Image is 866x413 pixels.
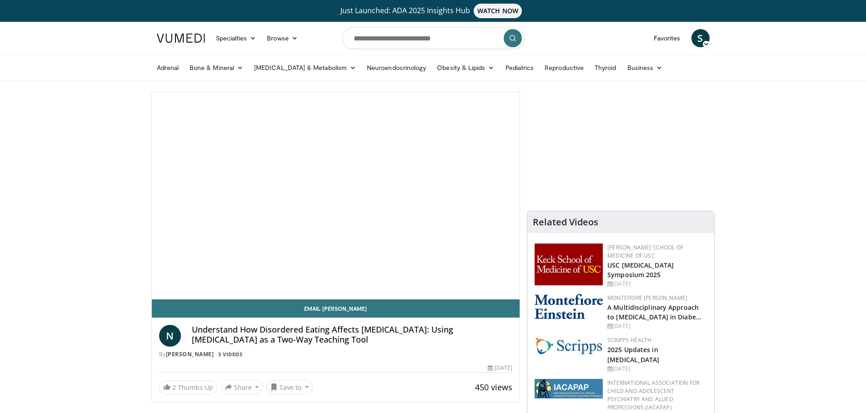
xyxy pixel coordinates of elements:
video-js: Video Player [152,92,520,299]
a: S [691,29,710,47]
img: b0142b4c-93a1-4b58-8f91-5265c282693c.png.150x105_q85_autocrop_double_scale_upscale_version-0.2.png [535,294,603,319]
a: Favorites [648,29,686,47]
a: Specialties [210,29,262,47]
div: By [159,350,513,358]
a: Business [622,59,668,77]
a: Neuroendocrinology [361,59,431,77]
iframe: Advertisement [553,92,689,205]
a: Bone & Mineral [184,59,249,77]
a: 3 Videos [215,351,245,358]
img: c9f2b0b7-b02a-4276-a72a-b0cbb4230bc1.jpg.150x105_q85_autocrop_double_scale_upscale_version-0.2.jpg [535,336,603,355]
a: Pediatrics [500,59,540,77]
div: [DATE] [607,322,707,330]
img: VuMedi Logo [157,34,205,43]
button: Save to [266,380,313,394]
a: [PERSON_NAME] [166,350,214,358]
div: [DATE] [488,364,512,372]
input: Search topics, interventions [342,27,524,49]
a: International Association for Child and Adolescent Psychiatry and Allied Professions (IACAPAP) [607,379,700,411]
a: Reproductive [539,59,589,77]
a: N [159,325,181,347]
a: Adrenal [151,59,185,77]
button: Share [221,380,263,394]
a: [PERSON_NAME] School of Medicine of USC [607,244,683,259]
img: 7b941f1f-d101-407a-8bfa-07bd47db01ba.png.150x105_q85_autocrop_double_scale_upscale_version-0.2.jpg [535,244,603,285]
a: USC [MEDICAL_DATA] Symposium 2025 [607,261,674,279]
span: WATCH NOW [474,4,522,18]
a: 2025 Updates in [MEDICAL_DATA] [607,345,659,363]
div: [DATE] [607,365,707,373]
a: [MEDICAL_DATA] & Metabolism [249,59,361,77]
span: 2 [172,383,176,392]
img: 2a9917ce-aac2-4f82-acde-720e532d7410.png.150x105_q85_autocrop_double_scale_upscale_version-0.2.png [535,379,603,398]
span: 450 views [475,382,512,393]
a: Just Launched: ADA 2025 Insights HubWATCH NOW [158,4,708,18]
a: Browse [261,29,303,47]
div: [DATE] [607,280,707,288]
h4: Understand How Disordered Eating Affects [MEDICAL_DATA]: Using [MEDICAL_DATA] as a Two-Way Teachi... [192,325,513,344]
a: Montefiore [PERSON_NAME] [607,294,687,302]
a: Obesity & Lipids [431,59,500,77]
a: 2 Thumbs Up [159,380,217,394]
a: Scripps Health [607,336,651,344]
a: A Multidisciplinary Approach to [MEDICAL_DATA] in Diabe… [607,303,701,321]
a: Thyroid [589,59,622,77]
h4: Related Videos [533,217,598,228]
a: Email [PERSON_NAME] [152,299,520,318]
